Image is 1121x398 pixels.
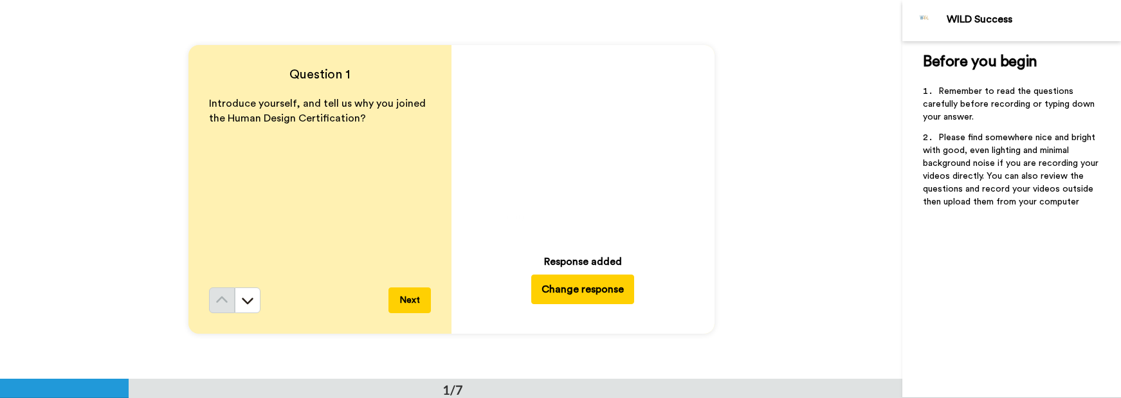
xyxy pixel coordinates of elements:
[209,66,431,84] h4: Question 1
[923,54,1037,69] span: Before you begin
[209,98,428,123] span: Introduce yourself, and tell us why you joined the Human Design Certification?
[527,210,531,225] span: /
[502,210,524,225] span: 0:00
[544,254,622,269] div: Response added
[923,87,1097,122] span: Remember to read the questions carefully before recording or typing down your answer.
[648,212,661,224] img: Mute/Unmute
[923,133,1101,206] span: Please find somewhere nice and bright with good, even lighting and minimal background noise if yo...
[947,14,1120,26] div: WILD Success
[388,287,431,313] button: Next
[909,5,940,36] img: Profile Image
[534,210,556,225] span: 0:38
[531,275,634,304] button: Change response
